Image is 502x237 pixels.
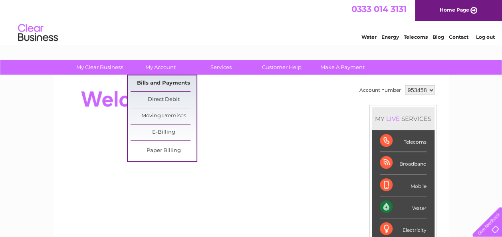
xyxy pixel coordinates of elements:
[449,34,468,40] a: Contact
[361,34,377,40] a: Water
[357,83,403,97] td: Account number
[380,130,427,152] div: Telecoms
[131,143,196,159] a: Paper Billing
[310,60,375,75] a: Make A Payment
[249,60,315,75] a: Customer Help
[380,152,427,174] div: Broadband
[131,124,196,140] a: E-Billing
[433,34,444,40] a: Blog
[18,21,58,45] img: logo.png
[381,34,399,40] a: Energy
[372,107,435,130] div: MY SERVICES
[476,34,494,40] a: Log out
[127,60,193,75] a: My Account
[131,75,196,91] a: Bills and Payments
[67,60,133,75] a: My Clear Business
[380,196,427,218] div: Water
[131,108,196,124] a: Moving Premises
[131,92,196,108] a: Direct Debit
[351,4,407,14] a: 0333 014 3131
[385,115,401,122] div: LIVE
[404,34,428,40] a: Telecoms
[380,174,427,196] div: Mobile
[63,4,440,39] div: Clear Business is a trading name of Verastar Limited (registered in [GEOGRAPHIC_DATA] No. 3667643...
[188,60,254,75] a: Services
